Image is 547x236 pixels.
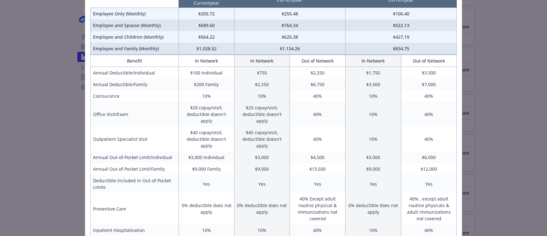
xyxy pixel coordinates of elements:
[179,19,234,31] td: $689.60
[91,224,179,236] td: Inpatient Hospitalization
[345,151,401,163] td: $3,000
[345,102,401,127] td: 10%
[179,79,234,90] td: $200 Family
[234,163,290,175] td: $9,000
[179,67,234,79] td: $100 Individual
[91,79,179,90] td: Annual Deductible/Family
[234,43,345,55] td: $1,134.26
[234,8,345,20] td: $255.48
[345,31,457,43] td: $427.19
[91,102,179,127] td: Office Visit/Exam
[91,55,179,67] th: Benefit
[401,127,457,151] td: 40%
[234,102,290,127] td: $25 copay/visit, deductible doesn't apply
[179,90,234,102] td: 10%
[91,193,179,224] td: Preventive Care
[290,90,345,102] td: 40%
[345,55,401,67] th: In Network
[290,79,345,90] td: $6,750
[234,193,290,224] td: 0% deductible does not apply
[401,175,457,193] td: Yes
[345,224,401,236] td: 10%
[179,8,234,20] td: $205.72
[234,151,290,163] td: $3,000
[290,175,345,193] td: Yes
[234,224,290,236] td: 10%
[290,67,345,79] td: $2,250
[345,8,457,20] td: $106.40
[91,31,179,43] td: Employee and Children (Monthly)
[345,67,401,79] td: $1,750
[401,67,457,79] td: $3,500
[401,90,457,102] td: 40%
[179,31,234,43] td: $564.22
[179,127,234,151] td: $40 copay/visit, deductible doesn't apply
[91,43,179,55] td: Employee and Family (Monthly)
[91,19,179,31] td: Employee and Spouse (Monthly)
[179,224,234,236] td: 10%
[401,151,457,163] td: $6,000
[234,67,290,79] td: $750
[91,163,179,175] td: Annual Out-of-Pocket Limit/Family
[91,67,179,79] td: Annual Deductible/Individual
[401,79,457,90] td: $7,000
[91,127,179,151] td: Outpatient Specialist Visit
[290,127,345,151] td: 40%
[290,193,345,224] td: 40% Except adult routine physical & immunizations not covered
[401,193,457,224] td: 40% , except adult routine physicals & adult immunizations not covered
[401,163,457,175] td: $12,000
[345,193,401,224] td: 0% deductible does not apply
[290,55,345,67] th: Out of Network
[179,175,234,193] td: Yes
[345,43,457,55] td: $834.75
[91,175,179,193] td: Deductible Included in Out-of-Pocket Limits
[234,175,290,193] td: Yes
[234,127,290,151] td: $45 copay/visit, deductible doesn't apply
[345,19,457,31] td: $522.13
[401,55,457,67] th: Out of Network
[290,151,345,163] td: $4,500
[290,102,345,127] td: 40%
[179,151,234,163] td: $3,000 Individual
[234,55,290,67] th: In Network
[234,90,290,102] td: 10%
[179,43,234,55] td: $1,028.52
[234,79,290,90] td: $2,250
[234,31,345,43] td: $625.38
[401,224,457,236] td: 40%
[345,79,401,90] td: $3,500
[234,19,345,31] td: $764.34
[91,8,179,20] td: Employee Only (Monthly)
[345,90,401,102] td: 10%
[345,163,401,175] td: $9,000
[179,55,234,67] th: In Network
[179,163,234,175] td: $9,000 Family
[290,163,345,175] td: $13,500
[179,102,234,127] td: $20 copay/visit, deductible doesn't apply
[91,151,179,163] td: Annual Out-of-Pocket Limit/Individual
[345,127,401,151] td: 10%
[91,90,179,102] td: Coinsurance
[179,193,234,224] td: 0% deductible does not apply
[345,175,401,193] td: Yes
[401,102,457,127] td: 40%
[290,224,345,236] td: 40%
